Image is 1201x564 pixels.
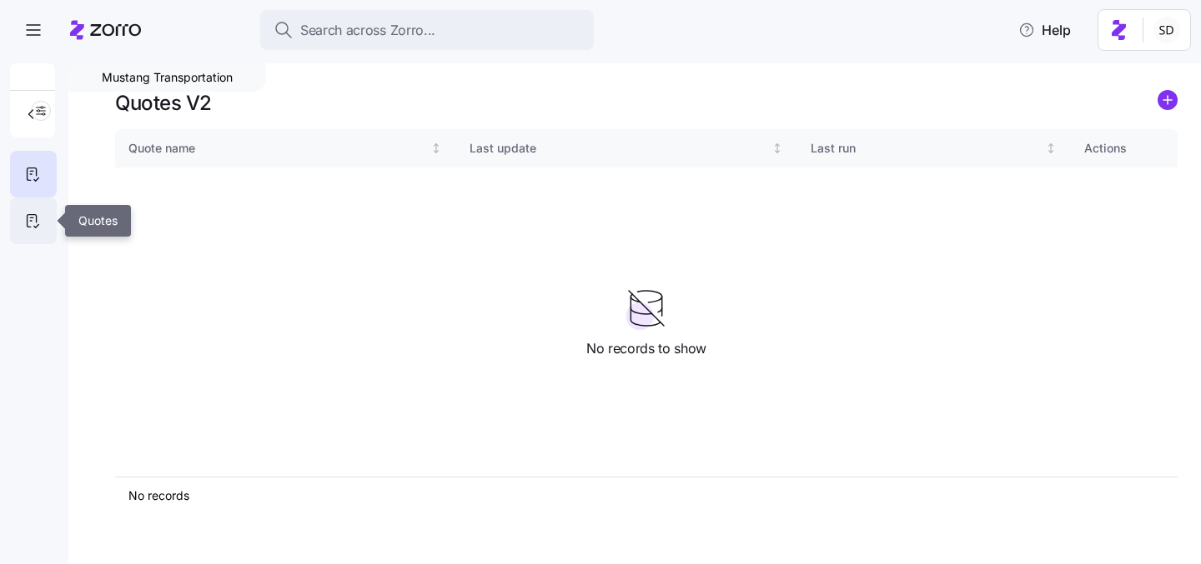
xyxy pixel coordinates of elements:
div: Last update [470,139,769,157]
th: Last updateNot sorted [456,129,797,167]
div: Mustang Transportation [68,63,266,92]
th: Quote nameNot sorted [115,129,456,167]
img: 038087f1531ae87852c32fa7be65e69b [1153,17,1180,43]
button: Search across Zorro... [260,10,594,50]
span: Help [1018,20,1071,40]
svg: add icon [1158,90,1178,110]
div: Not sorted [1045,142,1057,154]
div: Quote name [128,139,428,157]
div: No records [128,487,1023,504]
th: Last runNot sorted [797,129,1071,167]
div: Not sorted [771,142,783,154]
a: add icon [1158,90,1178,116]
div: Actions [1084,139,1164,157]
h1: Quotes V2 [115,90,212,116]
div: Last run [811,139,1042,157]
button: Help [1005,13,1084,47]
span: No records to show [586,338,706,359]
div: Not sorted [430,142,442,154]
span: Search across Zorro... [300,20,435,41]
